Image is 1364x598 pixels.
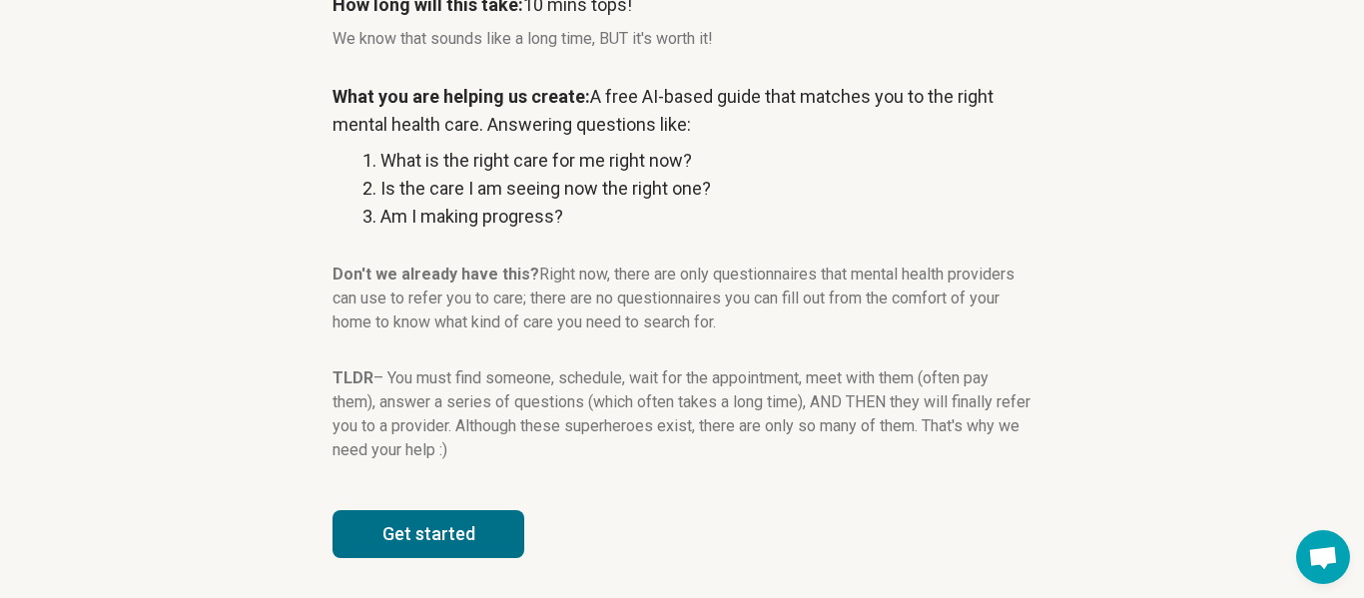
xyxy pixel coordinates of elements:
p: – You must find someone, schedule, wait for the appointment, meet with them (often pay them), ans... [333,366,1031,462]
li: What is the right care for me right now? [380,147,1031,175]
li: Is the care I am seeing now the right one? [380,175,1031,203]
strong: TLDR [333,368,373,387]
p: Right now, there are only questionnaires that mental health providers can use to refer you to car... [333,263,1031,334]
strong: Don't we already have this? [333,265,539,284]
p: A free AI-based guide that matches you to the right mental health care. Answering questions like: [333,83,1031,139]
li: Am I making progress? [380,203,1031,231]
strong: What you are helping us create: [333,86,590,107]
div: Open chat [1296,530,1350,584]
p: We know that sounds like a long time, BUT it's worth it! [333,27,1031,51]
button: Get started [333,510,524,558]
